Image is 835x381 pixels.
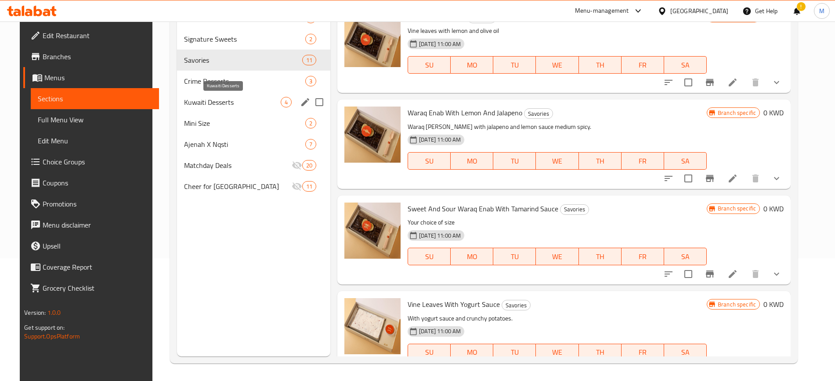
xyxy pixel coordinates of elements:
[306,140,316,149] span: 7
[714,109,759,117] span: Branch specific
[43,199,152,209] span: Promotions
[408,217,707,228] p: Your choice of size
[771,269,782,279] svg: Show Choices
[177,4,330,200] nav: Menu sections
[408,313,707,324] p: With yogurt sauce and crunchy potatoes.
[493,56,536,74] button: TU
[24,322,65,333] span: Get support on:
[305,76,316,86] div: items
[23,214,159,235] a: Menu disclaimer
[344,203,401,259] img: Sweet And Sour Waraq Enab With Tamarind Sauce
[622,152,664,170] button: FR
[412,155,447,167] span: SU
[177,28,330,50] div: Signature Sweets2
[184,34,305,44] span: Signature Sweets
[43,283,152,293] span: Grocery Checklist
[43,157,152,167] span: Choice Groups
[184,181,292,192] span: Cheer for [GEOGRAPHIC_DATA]
[184,160,292,171] span: Matchday Deals
[305,139,316,150] div: items
[416,231,464,240] span: [DATE] 11:00 AM
[31,130,159,151] a: Edit Menu
[23,25,159,46] a: Edit Restaurant
[184,181,292,192] div: Cheer for Kuwait
[43,241,152,251] span: Upsell
[454,346,490,359] span: MO
[184,118,305,128] span: Mini Size
[303,182,316,191] span: 11
[664,344,707,361] button: SA
[539,155,575,167] span: WE
[408,248,451,265] button: SU
[664,248,707,265] button: SA
[539,250,575,263] span: WE
[625,155,661,167] span: FR
[579,344,622,361] button: TH
[699,263,720,285] button: Branch-specific-item
[177,92,330,113] div: Kuwaiti Desserts4edit
[38,114,152,125] span: Full Menu View
[177,71,330,92] div: Crime Desserts3
[416,327,464,335] span: [DATE] 11:00 AM
[416,40,464,48] span: [DATE] 11:00 AM
[664,56,707,74] button: SA
[668,59,703,71] span: SA
[679,265,698,283] span: Select to update
[727,77,738,88] a: Edit menu item
[43,30,152,41] span: Edit Restaurant
[344,107,401,163] img: Waraq Enab With Lemon And Jalapeno
[668,155,703,167] span: SA
[24,331,80,342] a: Support.OpsPlatform
[416,135,464,144] span: [DATE] 11:00 AM
[299,96,312,109] button: edit
[305,118,316,128] div: items
[47,307,61,318] span: 1.0.0
[536,248,578,265] button: WE
[582,250,618,263] span: TH
[31,88,159,109] a: Sections
[502,300,530,310] span: Savories
[493,248,536,265] button: TU
[668,250,703,263] span: SA
[497,155,532,167] span: TU
[177,155,330,176] div: Matchday Deals20
[408,106,522,119] span: Waraq Enab With Lemon And Jalapeno
[38,93,152,104] span: Sections
[493,152,536,170] button: TU
[302,181,316,192] div: items
[766,263,787,285] button: show more
[493,344,536,361] button: TU
[763,298,784,310] h6: 0 KWD
[412,250,447,263] span: SU
[502,300,531,310] div: Savories
[560,204,589,215] div: Savories
[408,298,500,311] span: Vine Leaves With Yogurt Sauce
[43,51,152,62] span: Branches
[819,6,824,16] span: M
[43,262,152,272] span: Coverage Report
[745,263,766,285] button: delete
[582,155,618,167] span: TH
[451,248,493,265] button: MO
[497,59,532,71] span: TU
[23,235,159,256] a: Upsell
[524,109,553,119] span: Savories
[302,160,316,171] div: items
[23,193,159,214] a: Promotions
[575,6,629,16] div: Menu-management
[31,109,159,130] a: Full Menu View
[24,307,46,318] span: Version:
[745,168,766,189] button: delete
[699,168,720,189] button: Branch-specific-item
[23,67,159,88] a: Menus
[292,181,302,192] svg: Inactive section
[408,152,451,170] button: SU
[714,300,759,309] span: Branch specific
[184,76,305,86] span: Crime Desserts
[281,97,292,107] div: items
[670,6,728,16] div: [GEOGRAPHIC_DATA]
[451,56,493,74] button: MO
[454,250,490,263] span: MO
